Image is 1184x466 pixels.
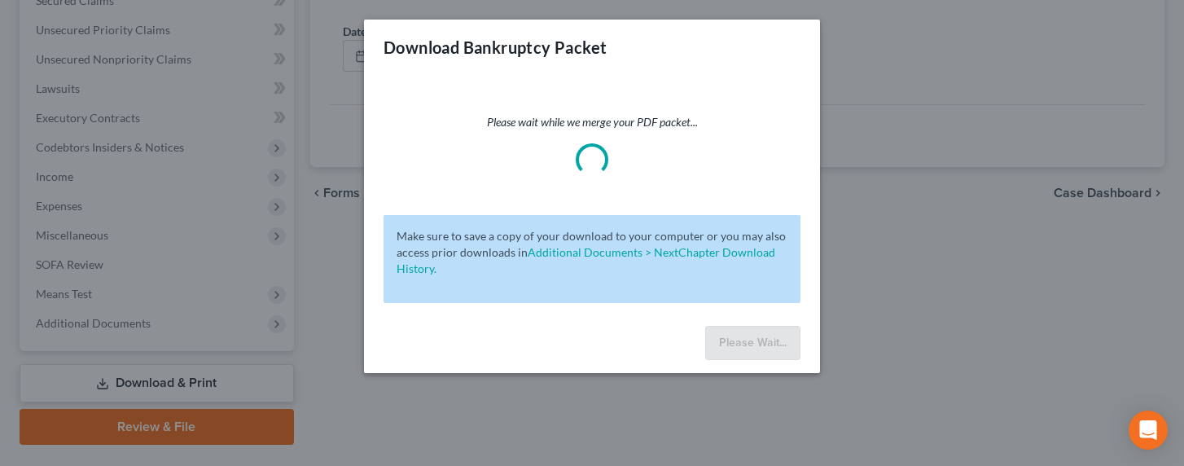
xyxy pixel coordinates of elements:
[719,336,787,349] span: Please Wait...
[384,114,800,130] p: Please wait while we merge your PDF packet...
[705,326,800,360] button: Please Wait...
[1129,411,1168,450] div: Open Intercom Messenger
[397,228,787,277] p: Make sure to save a copy of your download to your computer or you may also access prior downloads in
[384,36,607,59] h3: Download Bankruptcy Packet
[397,245,775,275] a: Additional Documents > NextChapter Download History.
